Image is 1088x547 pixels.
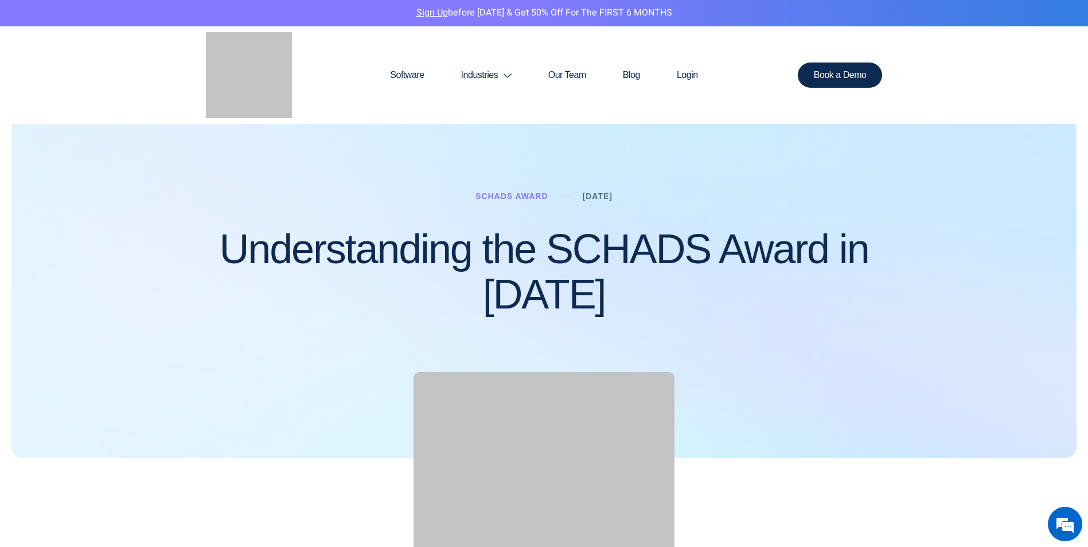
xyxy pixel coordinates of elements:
[530,48,605,103] a: Our Team
[372,48,442,103] a: Software
[416,6,448,19] a: Sign Up
[798,62,883,88] a: Book a Demo
[443,48,530,103] a: Industries
[583,192,613,201] a: [DATE]
[206,226,883,317] h1: Understanding the SCHADS Award in [DATE]
[9,6,1079,21] p: before [DATE] & Get 50% Off for the FIRST 6 MONTHS
[814,71,867,80] span: Book a Demo
[605,48,658,103] a: Blog
[658,48,716,103] a: Login
[475,192,548,201] a: Schads Award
